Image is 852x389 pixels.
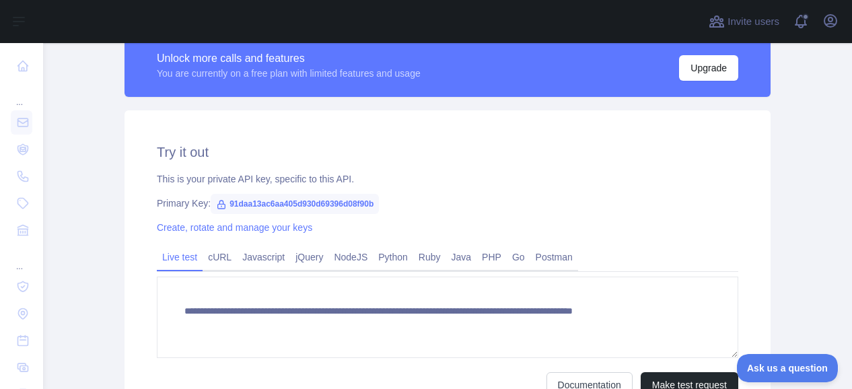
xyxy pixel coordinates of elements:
span: Invite users [727,14,779,30]
iframe: Toggle Customer Support [737,354,839,382]
div: You are currently on a free plan with limited features and usage [157,67,421,80]
div: This is your private API key, specific to this API. [157,172,738,186]
a: PHP [476,246,507,268]
div: Primary Key: [157,197,738,210]
a: Live test [157,246,203,268]
a: NodeJS [328,246,373,268]
a: Javascript [237,246,290,268]
a: jQuery [290,246,328,268]
a: Java [446,246,477,268]
button: Invite users [706,11,782,32]
a: Ruby [413,246,446,268]
span: 91daa13ac6aa405d930d69396d08f90b [211,194,379,214]
a: Go [507,246,530,268]
a: Python [373,246,413,268]
div: Unlock more calls and features [157,50,421,67]
button: Upgrade [679,55,738,81]
a: Create, rotate and manage your keys [157,222,312,233]
div: ... [11,81,32,108]
h2: Try it out [157,143,738,162]
div: ... [11,245,32,272]
a: Postman [530,246,578,268]
a: cURL [203,246,237,268]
